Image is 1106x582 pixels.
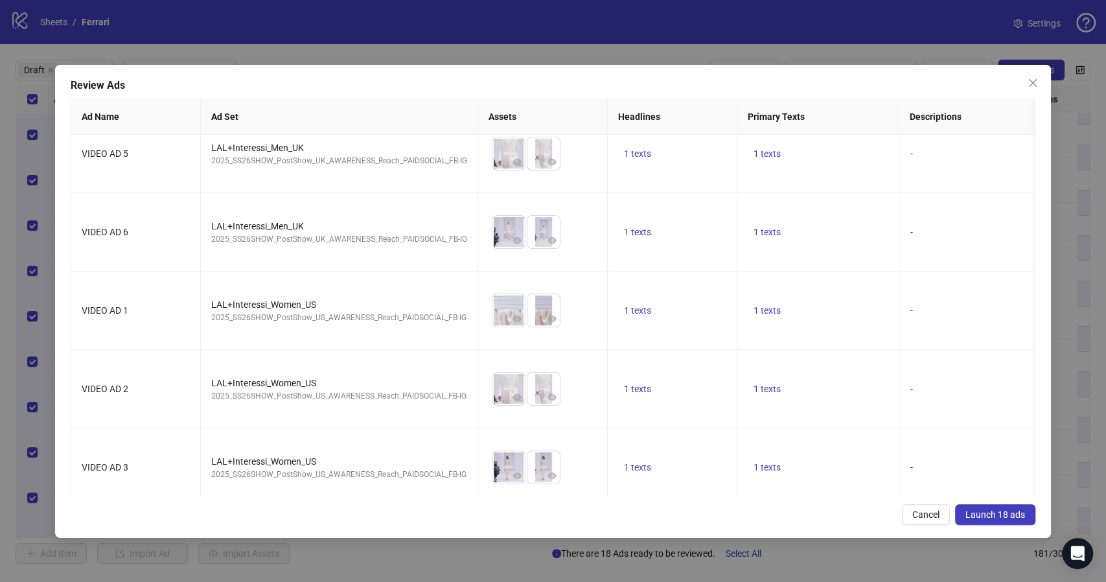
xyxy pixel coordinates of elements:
th: Headlines [608,99,737,135]
button: 1 texts [618,146,656,161]
button: Launch 18 ads [955,504,1035,525]
span: 1 texts [753,305,780,316]
th: Primary Texts [737,99,899,135]
span: Cancel [912,509,939,520]
span: close [1028,78,1038,88]
img: Asset 1 [492,137,525,170]
button: 1 texts [748,381,785,397]
div: LAL+Interessi_Women_US [211,376,467,390]
img: Asset 2 [527,294,560,327]
button: Preview [509,468,525,483]
span: 1 texts [753,148,780,159]
div: Review Ads [71,78,1035,93]
div: LAL+Interessi_Women_US [211,297,467,312]
button: Preview [509,233,525,248]
img: Asset 1 [492,373,525,405]
button: 1 texts [748,224,785,240]
button: Preview [544,233,560,248]
div: 2025_SS26SHOW_PostShow_US_AWARENESS_Reach_PAIDSOCIAL_FB-IG [211,390,467,402]
span: eye [513,393,522,402]
button: 1 texts [618,381,656,397]
span: - [910,148,912,159]
span: 1 texts [623,305,651,316]
button: Cancel [902,504,950,525]
span: eye [547,393,557,402]
img: Asset 2 [527,216,560,248]
button: 1 texts [748,146,785,161]
div: LAL+Interessi_Men_UK [211,219,467,233]
span: 1 texts [623,227,651,237]
div: 2025_SS26SHOW_PostShow_US_AWARENESS_Reach_PAIDSOCIAL_FB-IG [211,469,467,481]
div: 2025_SS26SHOW_PostShow_UK_AWARENESS_Reach_PAIDSOCIAL_FB-IG [211,233,467,246]
button: 1 texts [618,224,656,240]
span: eye [547,314,557,323]
span: 1 texts [623,384,651,394]
button: 1 texts [618,303,656,318]
span: 1 texts [623,462,651,472]
div: 2025_SS26SHOW_PostShow_UK_AWARENESS_Reach_PAIDSOCIAL_FB-IG [211,155,467,167]
span: eye [513,157,522,167]
span: VIDEO AD 2 [82,384,128,394]
img: Asset 2 [527,373,560,405]
button: Preview [509,311,525,327]
span: eye [547,236,557,245]
th: Ad Name [71,99,201,135]
th: Descriptions [899,99,1061,135]
span: VIDEO AD 5 [82,148,128,159]
div: 2025_SS26SHOW_PostShow_US_AWARENESS_Reach_PAIDSOCIAL_FB-IG [211,312,467,324]
span: - [910,227,912,237]
div: LAL+Interessi_Men_UK [211,141,467,155]
img: Asset 1 [492,294,525,327]
span: - [910,305,912,316]
button: 1 texts [748,460,785,475]
span: 1 texts [623,148,651,159]
span: VIDEO AD 3 [82,462,128,472]
span: eye [513,314,522,323]
th: Ad Set [201,99,478,135]
span: 1 texts [753,384,780,394]
span: eye [547,157,557,167]
img: Asset 1 [492,451,525,483]
img: Asset 2 [527,451,560,483]
span: Launch 18 ads [965,509,1025,520]
button: Close [1022,73,1043,93]
span: - [910,384,912,394]
button: 1 texts [748,303,785,318]
span: eye [547,471,557,480]
img: Asset 1 [492,216,525,248]
span: eye [513,236,522,245]
button: Preview [544,154,560,170]
button: Preview [544,390,560,405]
button: Preview [544,468,560,483]
div: LAL+Interessi_Women_US [211,454,467,469]
button: Preview [544,311,560,327]
span: 1 texts [753,462,780,472]
button: Preview [509,154,525,170]
span: VIDEO AD 6 [82,227,128,237]
span: 1 texts [753,227,780,237]
div: Open Intercom Messenger [1062,538,1093,569]
img: Asset 2 [527,137,560,170]
span: - [910,462,912,472]
span: eye [513,471,522,480]
button: Preview [509,390,525,405]
th: Assets [478,99,608,135]
button: 1 texts [618,460,656,475]
span: VIDEO AD 1 [82,305,128,316]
